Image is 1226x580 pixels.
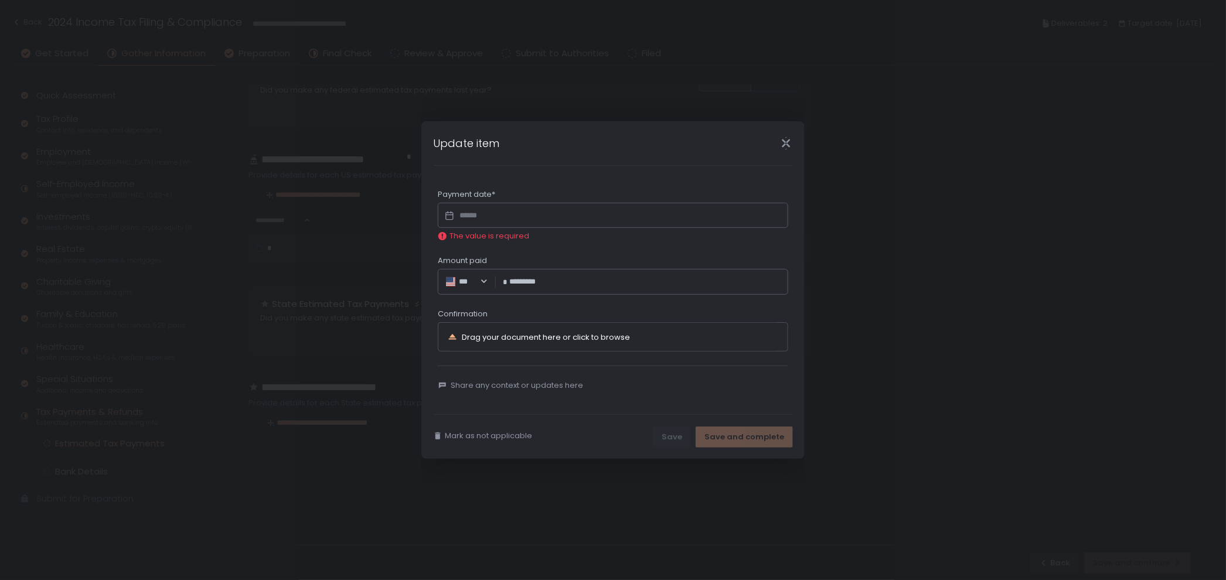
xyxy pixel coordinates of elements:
input: Search for option [474,276,479,288]
input: Datepicker input [438,203,788,228]
button: Mark as not applicable [433,431,532,441]
span: The value is required [449,231,529,241]
span: Share any context or updates here [451,380,583,391]
h1: Update item [433,135,499,151]
span: Payment date* [438,189,495,200]
div: Search for option [445,276,488,288]
div: Drag your document here or click to browse [462,333,630,341]
span: Amount paid [438,255,487,266]
span: Mark as not applicable [445,431,532,441]
span: Confirmation [438,309,488,319]
div: Close [767,137,805,150]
